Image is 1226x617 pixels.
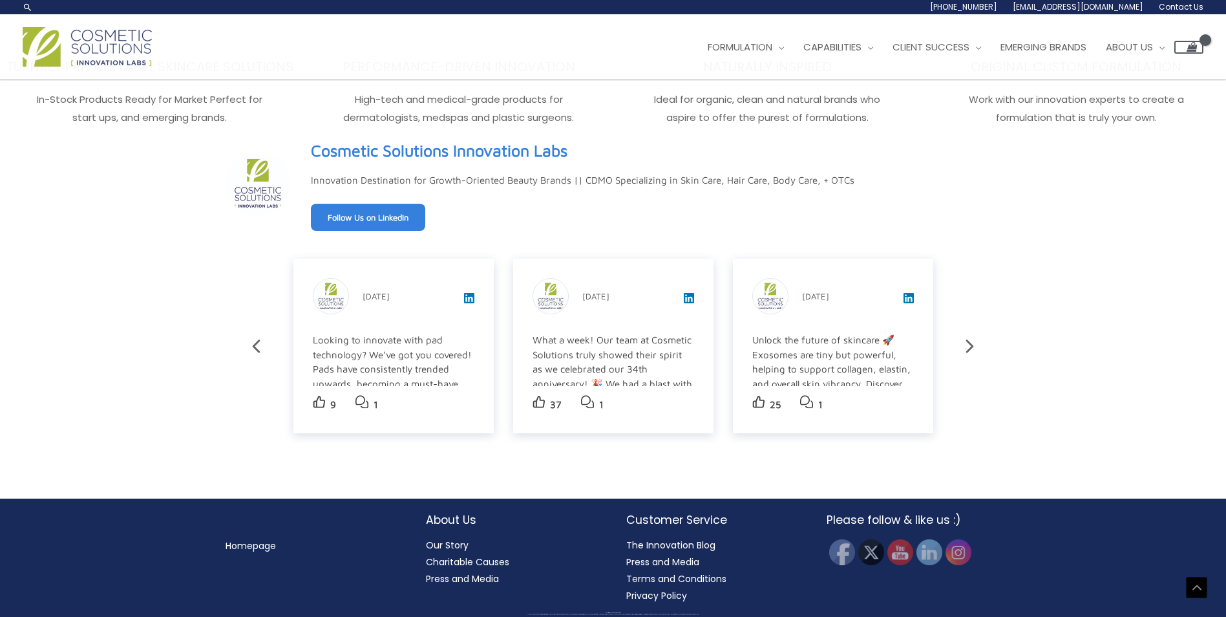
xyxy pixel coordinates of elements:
[313,333,472,595] div: Looking to innovate with pad technology? We've got you covered! Pads have consistently trended up...
[708,40,772,54] span: Formulation
[313,279,348,314] img: sk-post-userpic
[688,28,1203,67] nav: Site Navigation
[818,396,823,414] p: 1
[23,2,33,12] a: Search icon link
[770,396,781,414] p: 25
[533,333,692,595] div: What a week! Our team at Cosmetic Solutions truly showed their spirit as we celebrated our 34th a...
[1106,40,1153,54] span: About Us
[684,294,694,305] a: View post on LinkedIn
[802,288,829,304] p: [DATE]
[753,279,788,314] img: sk-post-userpic
[23,27,152,67] img: Cosmetic Solutions Logo
[374,396,378,414] p: 1
[330,396,336,414] p: 9
[426,537,600,587] nav: About Us
[621,91,914,127] p: Ideal for organic, clean and natural brands who aspire to offer the purest of formulations.
[613,612,621,613] span: Cosmetic Solutions
[426,572,499,585] a: Press and Media
[883,28,991,67] a: Client Success
[626,512,801,528] h2: Customer Service
[226,539,276,552] a: Homepage
[363,288,390,304] p: [DATE]
[829,539,855,565] img: Facebook
[827,512,1001,528] h2: Please follow & like us :)
[626,539,715,552] a: The Innovation Blog
[1159,1,1203,12] span: Contact Us
[929,91,1223,127] p: Work with our innovation experts to create a formulation that is truly your own.
[930,1,997,12] span: [PHONE_NUMBER]
[893,40,969,54] span: Client Success
[533,279,568,314] img: sk-post-userpic
[698,28,794,67] a: Formulation
[858,539,884,565] img: Twitter
[3,91,297,127] p: In-Stock Products Ready for Market Perfect for start ups, and emerging brands.
[1000,40,1086,54] span: Emerging Brands
[426,512,600,528] h2: About Us
[599,396,604,414] p: 1
[803,40,861,54] span: Capabilities
[626,537,801,604] nav: Customer Service
[626,572,726,585] a: Terms and Conditions
[991,28,1096,67] a: Emerging Brands
[226,537,400,554] nav: Menu
[23,614,1203,615] div: All material on this Website, including design, text, images, logos and sounds, are owned by Cosm...
[1174,41,1203,54] a: View Shopping Cart, empty
[582,288,609,304] p: [DATE]
[794,28,883,67] a: Capabilities
[311,136,567,166] a: View page on LinkedIn
[464,294,474,305] a: View post on LinkedIn
[550,396,562,414] p: 37
[626,589,687,602] a: Privacy Policy
[626,556,699,568] a: Press and Media
[312,91,606,127] p: High-tech and medical-grade products for dermatologists, medspas and plastic surgeons.
[226,151,290,216] img: sk-header-picture
[311,204,425,231] a: Follow Us on LinkedIn
[1096,28,1174,67] a: About Us
[426,539,469,552] a: Our Story
[904,294,914,305] a: View post on LinkedIn
[1013,1,1143,12] span: [EMAIL_ADDRESS][DOMAIN_NAME]
[23,612,1203,614] div: Copyright © 2025
[311,171,854,189] p: Innovation Destination for Growth-Oriented Beauty Brands || CDMO Specializing in Skin Care, Hair ...
[426,556,509,568] a: Charitable Causes
[752,333,912,479] div: Unlock the future of skincare 🚀 Exosomes are tiny but powerful, helping to support collagen, elas...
